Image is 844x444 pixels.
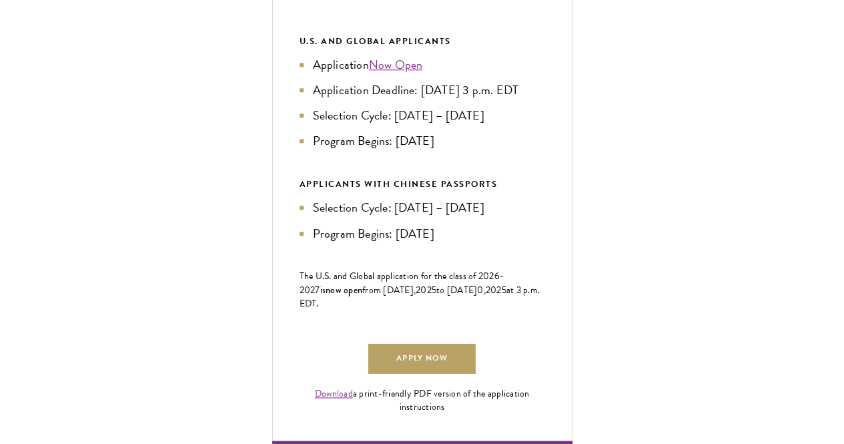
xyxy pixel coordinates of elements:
span: 202 [416,283,432,297]
span: The U.S. and Global application for the class of 202 [300,269,494,283]
li: Application [300,55,545,74]
a: Apply Now [368,344,475,374]
li: Application Deadline: [DATE] 3 p.m. EDT [300,81,545,99]
li: Program Begins: [DATE] [300,132,545,150]
div: U.S. and Global Applicants [300,34,545,49]
span: -202 [300,269,504,297]
span: now open [326,283,362,296]
span: 6 [494,269,500,283]
span: to [DATE] [436,283,477,297]
span: 5 [502,283,506,297]
li: Selection Cycle: [DATE] – [DATE] [300,106,545,125]
a: Now Open [369,55,423,73]
div: a print-friendly PDF version of the application instructions [300,387,545,414]
span: , [484,283,486,297]
span: is [320,283,326,297]
span: 0 [477,283,483,297]
span: at 3 p.m. EDT. [300,283,540,310]
span: 7 [315,283,320,297]
div: APPLICANTS WITH CHINESE PASSPORTS [300,177,545,192]
li: Program Begins: [DATE] [300,224,545,243]
li: Selection Cycle: [DATE] – [DATE] [300,198,545,217]
span: 202 [486,283,502,297]
span: 5 [432,283,436,297]
span: from [DATE], [362,283,416,297]
a: Download [315,387,353,401]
